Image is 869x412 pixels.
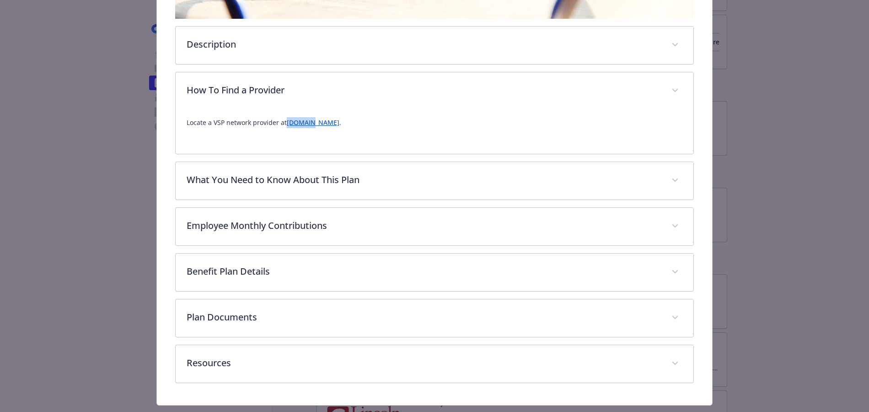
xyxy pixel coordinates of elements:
div: How To Find a Provider [176,72,693,110]
div: What You Need to Know About This Plan [176,162,693,200]
a: [DOMAIN_NAME] [287,118,339,127]
p: What You Need to Know About This Plan [187,173,660,187]
p: Benefit Plan Details [187,265,660,278]
div: Resources [176,345,693,383]
div: Description [176,27,693,64]
div: Employee Monthly Contributions [176,208,693,245]
div: How To Find a Provider [176,110,693,154]
p: Locate a VSP network provider at . [187,117,682,128]
p: Resources [187,356,660,370]
div: Plan Documents [176,299,693,337]
p: Plan Documents [187,310,660,324]
p: Description [187,38,660,51]
p: How To Find a Provider [187,83,660,97]
p: Employee Monthly Contributions [187,219,660,233]
div: Benefit Plan Details [176,254,693,291]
